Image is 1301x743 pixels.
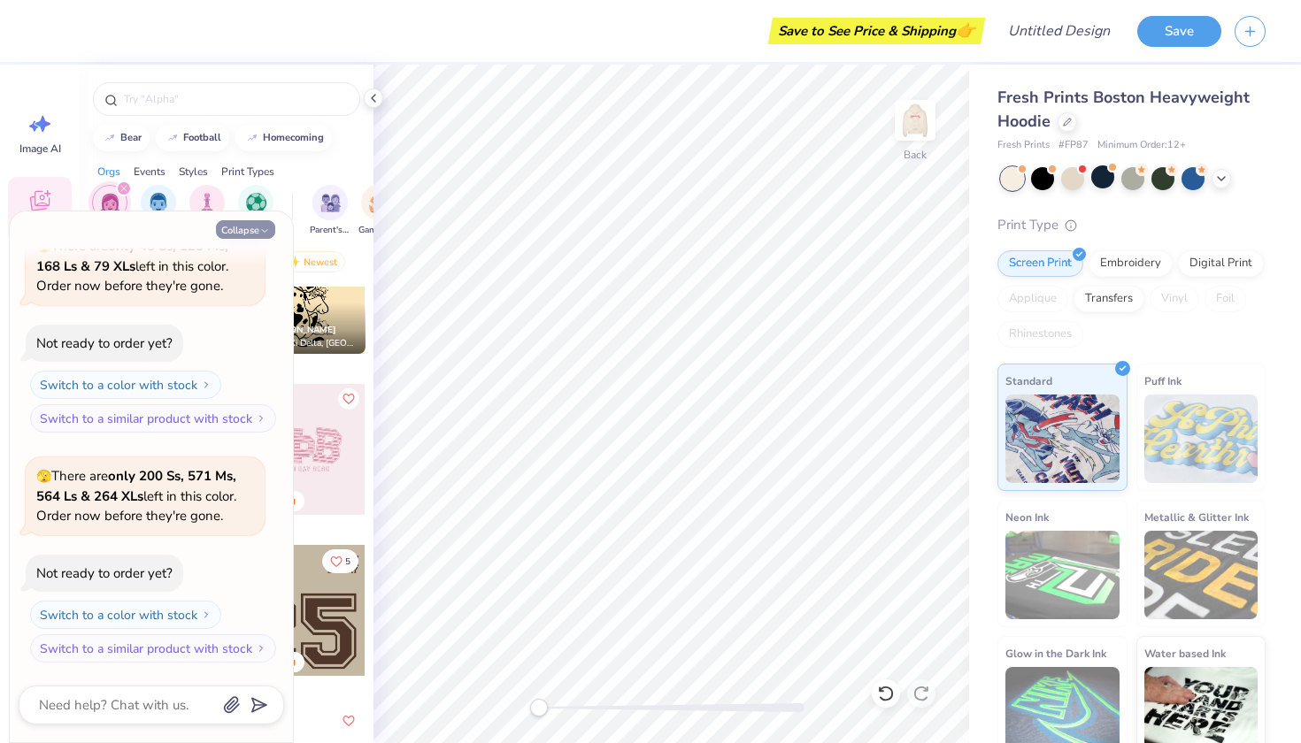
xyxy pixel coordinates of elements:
[997,87,1250,132] span: Fresh Prints Boston Heavyweight Hoodie
[238,185,273,237] button: filter button
[997,138,1050,153] span: Fresh Prints
[310,224,350,237] span: Parent's Weekend
[773,18,981,44] div: Save to See Price & Shipping
[189,185,225,237] div: filter for Club
[216,220,275,239] button: Collapse
[338,388,359,410] button: Like
[1097,138,1186,153] span: Minimum Order: 12 +
[166,133,180,143] img: trend_line.gif
[1144,508,1249,526] span: Metallic & Glitter Ink
[1144,371,1182,390] span: Puff Ink
[1178,250,1264,277] div: Digital Print
[149,193,168,213] img: Fraternity Image
[139,185,179,237] button: filter button
[36,468,51,485] span: 🫣
[139,185,179,237] div: filter for Fraternity
[256,643,266,654] img: Switch to a similar product with stock
[1144,394,1259,483] img: Puff Ink
[1137,16,1221,47] button: Save
[1005,531,1120,619] img: Neon Ink
[263,324,336,336] span: [PERSON_NAME]
[997,215,1266,235] div: Print Type
[179,164,208,180] div: Styles
[221,164,274,180] div: Print Types
[93,125,150,151] button: bear
[1144,644,1226,663] span: Water based Ink
[338,710,359,732] button: Like
[997,321,1083,348] div: Rhinestones
[30,371,221,399] button: Switch to a color with stock
[103,133,117,143] img: trend_line.gif
[36,564,173,582] div: Not ready to order yet?
[1005,508,1049,526] span: Neon Ink
[246,193,266,213] img: Sports Image
[1074,286,1144,312] div: Transfers
[1205,286,1246,312] div: Foil
[904,147,927,163] div: Back
[92,185,127,237] button: filter button
[310,185,350,237] button: filter button
[189,185,225,237] button: filter button
[36,237,228,295] span: There are left in this color. Order now before they're gone.
[994,13,1124,49] input: Untitled Design
[92,185,127,237] div: filter for Sorority
[358,185,399,237] div: filter for Game Day
[530,699,548,716] div: Accessibility label
[197,193,217,213] img: Club Image
[1005,644,1106,663] span: Glow in the Dark Ink
[956,19,975,41] span: 👉
[156,125,229,151] button: football
[19,142,61,156] span: Image AI
[245,133,259,143] img: trend_line.gif
[36,467,236,505] strong: only 200 Ss, 571 Ms, 564 Ls & 264 XLs
[36,334,173,352] div: Not ready to order yet?
[358,224,399,237] span: Game Day
[278,251,345,272] div: Newest
[369,193,389,213] img: Game Day Image
[122,90,349,108] input: Try "Alpha"
[120,133,142,142] div: bear
[235,125,332,151] button: homecoming
[201,379,212,390] img: Switch to a color with stock
[1005,371,1052,390] span: Standard
[256,413,266,424] img: Switch to a similar product with stock
[100,193,120,213] img: Sorority Image
[997,250,1083,277] div: Screen Print
[30,404,276,433] button: Switch to a similar product with stock
[201,609,212,620] img: Switch to a color with stock
[238,185,273,237] div: filter for Sports
[997,286,1068,312] div: Applique
[345,557,350,566] span: 5
[897,103,933,138] img: Back
[320,193,341,213] img: Parent's Weekend Image
[263,133,324,142] div: homecoming
[1144,531,1259,619] img: Metallic & Glitter Ink
[263,337,358,350] span: Alpha Xi Delta, [GEOGRAPHIC_DATA]
[36,467,236,525] span: There are left in this color. Order now before they're gone.
[1005,394,1120,483] img: Standard
[358,185,399,237] button: filter button
[1089,250,1173,277] div: Embroidery
[322,549,358,573] button: Like
[30,634,276,663] button: Switch to a similar product with stock
[183,133,221,142] div: football
[30,601,221,629] button: Switch to a color with stock
[36,237,228,275] strong: only 48 Ss, 125 Ms, 168 Ls & 79 XLs
[134,164,166,180] div: Events
[1059,138,1089,153] span: # FP87
[310,185,350,237] div: filter for Parent's Weekend
[1150,286,1199,312] div: Vinyl
[97,164,120,180] div: Orgs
